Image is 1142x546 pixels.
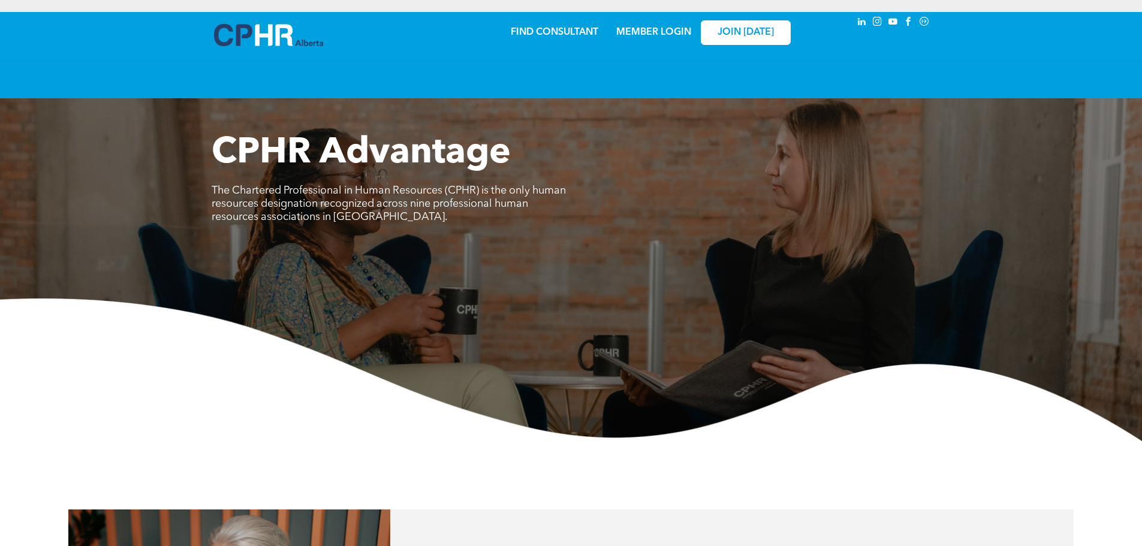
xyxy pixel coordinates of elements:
span: CPHR Advantage [212,135,511,171]
a: instagram [871,15,884,31]
img: A blue and white logo for cp alberta [214,24,323,46]
span: JOIN [DATE] [718,27,774,38]
a: FIND CONSULTANT [511,28,598,37]
a: youtube [887,15,900,31]
a: Social network [918,15,931,31]
a: linkedin [855,15,869,31]
span: The Chartered Professional in Human Resources (CPHR) is the only human resources designation reco... [212,185,566,222]
a: facebook [902,15,915,31]
a: MEMBER LOGIN [616,28,691,37]
a: JOIN [DATE] [701,20,791,45]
